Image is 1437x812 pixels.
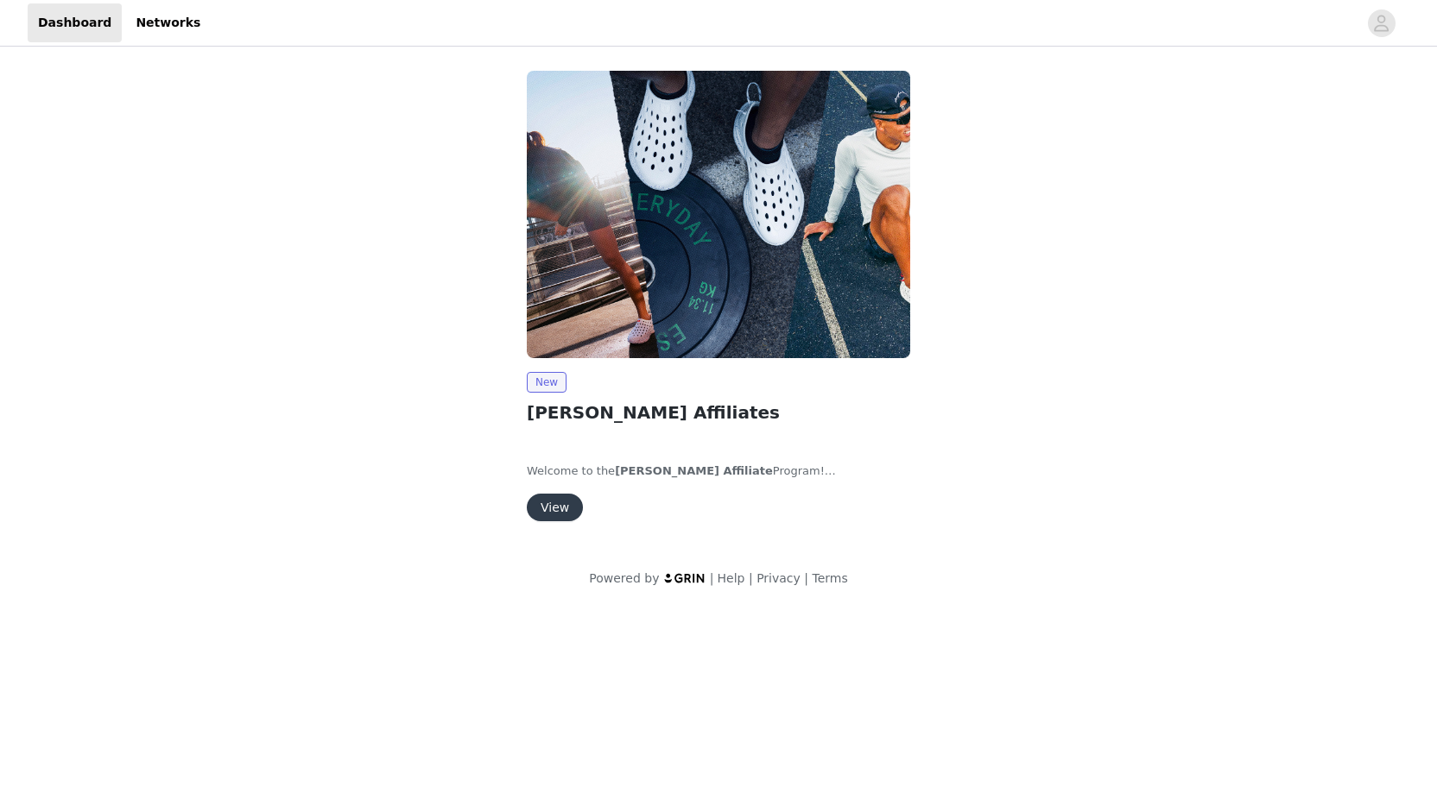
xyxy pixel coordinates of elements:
[812,571,847,585] a: Terms
[749,571,753,585] span: |
[28,3,122,42] a: Dashboard
[125,3,211,42] a: Networks
[527,71,910,358] img: KANE Footwear
[615,464,773,477] strong: [PERSON_NAME] Affiliate
[527,494,583,521] button: View
[718,571,745,585] a: Help
[710,571,714,585] span: |
[663,572,706,583] img: logo
[804,571,808,585] span: |
[527,463,910,480] p: Welcome to the Program!
[527,372,567,393] span: New
[527,400,910,425] h2: [PERSON_NAME] Affiliates
[1373,9,1390,37] div: avatar
[589,571,659,585] span: Powered by
[527,501,583,514] a: View
[756,571,801,585] a: Privacy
